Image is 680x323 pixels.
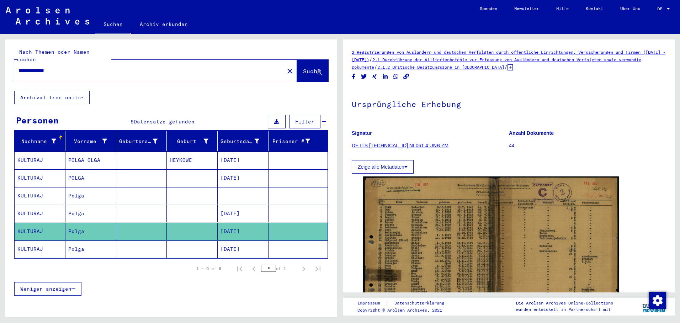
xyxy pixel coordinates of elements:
button: Filter [289,115,320,128]
button: Weniger anzeigen [14,282,81,296]
span: / [504,64,508,70]
a: Datenschutzerklärung [389,300,453,307]
mat-cell: Polga [65,187,116,205]
mat-cell: KULTURAJ [15,223,65,240]
mat-icon: close [286,67,294,75]
div: | [357,300,453,307]
mat-cell: KULTURAJ [15,187,65,205]
mat-cell: KULTURAJ [15,169,65,187]
p: Die Arolsen Archives Online-Collections [516,300,613,306]
span: Suche [303,68,321,75]
mat-cell: KULTURAJ [15,240,65,258]
div: Geburtsdatum [221,136,268,147]
img: Arolsen_neg.svg [6,7,89,25]
div: Nachname [17,138,56,145]
a: 2.1 Durchführung der Alliiertenbefehle zur Erfassung von Ausländern und deutschen Verfolgten sowi... [352,57,641,70]
mat-header-cell: Prisoner # [269,131,328,151]
mat-cell: [DATE] [218,240,269,258]
mat-header-cell: Geburtsname [116,131,167,151]
button: Clear [283,64,297,78]
span: Filter [295,118,314,125]
a: 2 Registrierungen von Ausländern und deutschen Verfolgten durch öffentliche Einrichtungen, Versic... [352,49,665,62]
mat-cell: Polga [65,223,116,240]
mat-cell: KULTURAJ [15,205,65,222]
button: Share on LinkedIn [382,72,389,81]
mat-cell: Polga [65,240,116,258]
button: Suche [297,60,328,82]
button: Next page [297,261,311,276]
mat-label: Nach Themen oder Namen suchen [17,49,90,63]
div: Prisoner # [271,136,319,147]
div: Nachname [17,136,65,147]
mat-cell: [DATE] [218,169,269,187]
button: First page [233,261,247,276]
button: Share on Twitter [360,72,368,81]
div: Geburt‏ [170,136,217,147]
mat-header-cell: Vorname [65,131,116,151]
mat-cell: HEYKOWE [167,152,218,169]
button: Previous page [247,261,261,276]
span: / [374,64,377,70]
button: Share on Facebook [350,72,357,81]
mat-cell: [DATE] [218,152,269,169]
img: yv_logo.png [641,297,668,315]
mat-cell: Polga [65,205,116,222]
a: Suchen [95,16,131,34]
mat-cell: [DATE] [218,223,269,240]
a: 2.1.2 Britische Besatzungszone in [GEOGRAPHIC_DATA] [377,64,504,70]
div: Vorname [68,136,116,147]
span: Weniger anzeigen [20,286,71,292]
button: Share on Xing [371,72,378,81]
b: Signatur [352,130,372,136]
b: Anzahl Dokumente [509,130,554,136]
p: wurden entwickelt in Partnerschaft mit [516,306,613,313]
a: Impressum [357,300,386,307]
span: 6 [131,118,134,125]
span: / [369,56,372,63]
mat-cell: [DATE] [218,205,269,222]
div: Geburt‏ [170,138,208,145]
mat-header-cell: Nachname [15,131,65,151]
button: Copy link [403,72,410,81]
a: DE ITS [TECHNICAL_ID] NI 061 4 UNB ZM [352,143,448,148]
mat-cell: POLGA OLGA [65,152,116,169]
div: Geburtsname [119,136,167,147]
mat-cell: KULTURAJ [15,152,65,169]
div: 1 – 6 of 6 [196,265,221,272]
mat-header-cell: Geburt‏ [167,131,218,151]
div: Personen [16,114,59,127]
div: Vorname [68,138,107,145]
span: Datensätze gefunden [134,118,195,125]
div: Geburtsname [119,138,158,145]
span: DE [657,6,665,11]
div: Geburtsdatum [221,138,259,145]
button: Archival tree units [14,91,90,104]
button: Zeige alle Metadaten [352,160,414,174]
p: Copyright © Arolsen Archives, 2021 [357,307,453,313]
a: Archiv erkunden [131,16,196,33]
mat-header-cell: Geburtsdatum [218,131,269,151]
h1: Ursprüngliche Erhebung [352,88,666,119]
div: Prisoner # [271,138,310,145]
button: Share on WhatsApp [392,72,400,81]
div: of 1 [261,265,297,272]
button: Last page [311,261,325,276]
mat-cell: POLGA [65,169,116,187]
img: Zustimmung ändern [649,292,666,309]
p: 44 [509,142,666,149]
